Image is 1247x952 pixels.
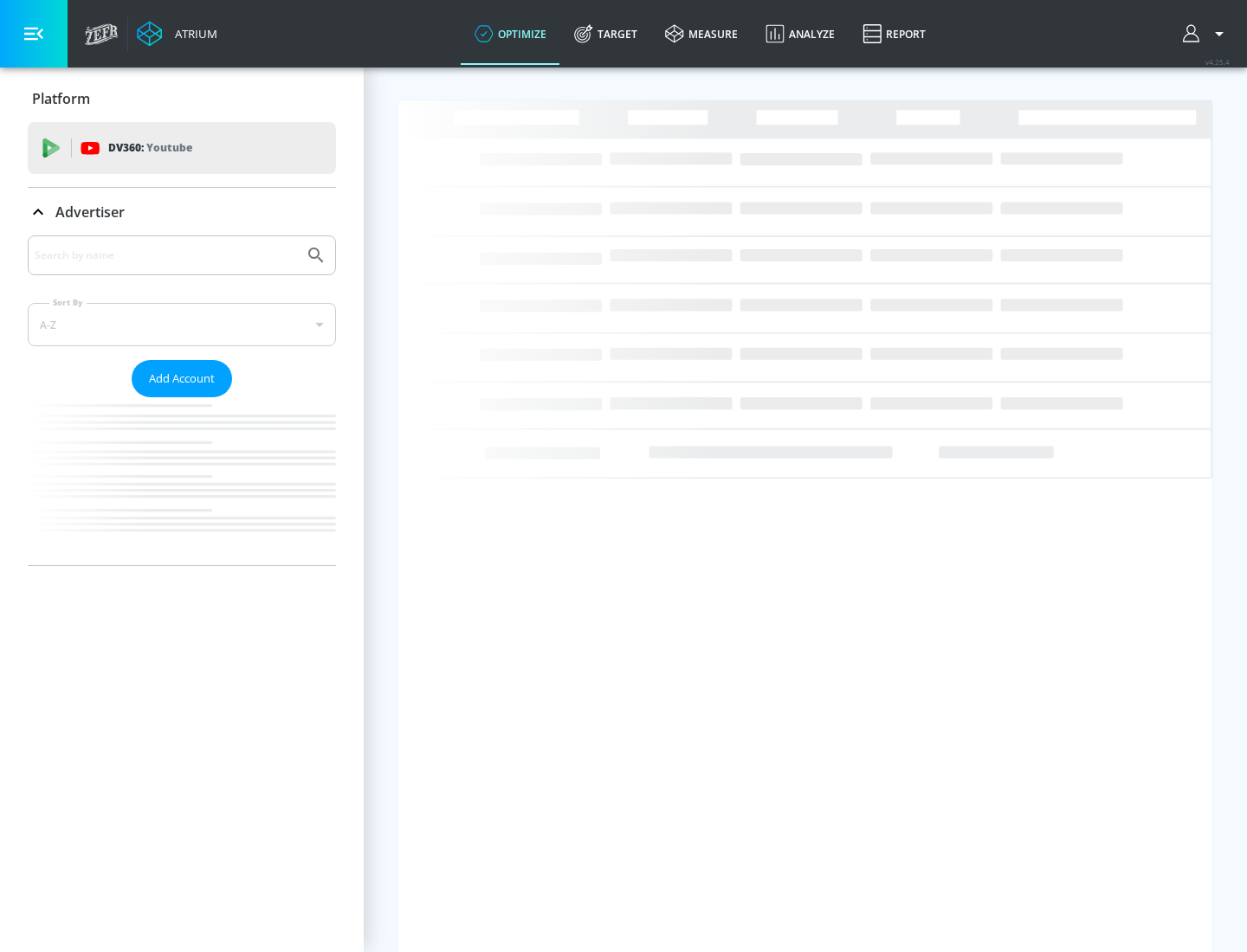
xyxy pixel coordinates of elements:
[461,3,560,65] a: optimize
[560,3,651,65] a: Target
[651,3,752,65] a: measure
[168,26,217,42] div: Atrium
[28,397,336,565] nav: list of Advertiser
[849,3,940,65] a: Report
[28,74,336,123] div: Platform
[146,138,192,157] p: Youtube
[28,188,336,236] div: Advertiser
[55,203,125,222] p: Advertiser
[28,303,336,346] div: A-Z
[149,369,215,389] span: Add Account
[132,360,232,397] button: Add Account
[49,297,87,308] label: Sort By
[32,89,90,108] p: Platform
[137,21,217,47] a: Atrium
[28,235,336,565] div: Advertiser
[35,244,297,267] input: Search by name
[1205,57,1230,67] span: v 4.25.4
[752,3,849,65] a: Analyze
[28,122,336,174] div: DV360: Youtube
[108,138,192,158] p: DV360:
